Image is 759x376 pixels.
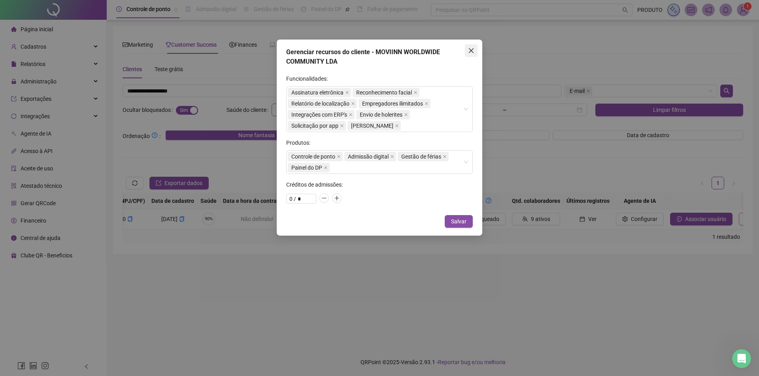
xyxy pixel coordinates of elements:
[349,113,353,117] span: close
[334,195,340,201] span: plus
[351,121,393,130] span: [PERSON_NAME]
[288,99,357,108] span: Relatório de localização
[291,121,338,130] span: Solicitação por app
[345,91,349,94] span: close
[362,99,423,108] span: Empregadores ilimitados
[288,163,330,172] span: Painel do DP
[465,44,478,57] button: Close
[291,99,349,108] span: Relatório de localização
[340,124,344,128] span: close
[404,113,408,117] span: close
[356,88,412,97] span: Reconhecimento facial
[286,74,333,83] label: Funcionalidades:
[445,215,473,228] button: Salvar
[347,121,401,130] span: Aviso de vencimento
[286,180,348,189] label: Créditos de admissões:
[451,217,466,226] span: Salvar
[359,99,430,108] span: Empregadores ilimitados
[395,124,399,128] span: close
[291,163,322,172] span: Painel do DP
[360,110,402,119] span: Envio de holerites
[468,47,474,54] span: close
[291,110,347,119] span: Integrações com ERP's
[286,47,473,66] div: Gerenciar recursos do cliente - MOVIINN WORLDWIDE COMMUNITY LDA
[286,138,315,147] label: Produtos:
[390,155,394,159] span: close
[732,349,751,368] iframe: Intercom live chat
[288,110,355,119] span: Integrações com ERP's
[324,166,328,170] span: close
[356,110,410,119] span: Envio de holerites
[353,88,419,97] span: Reconhecimento facial
[348,152,389,161] span: Admissão digital
[351,102,355,106] span: close
[443,155,447,159] span: close
[425,102,429,106] span: close
[337,155,341,159] span: close
[288,121,346,130] span: Solicitação por app
[291,152,335,161] span: Controle de ponto
[288,152,343,161] span: Controle de ponto
[291,88,344,97] span: Assinatura eletrônica
[288,88,351,97] span: Assinatura eletrônica
[344,152,396,161] span: Admissão digital
[413,91,417,94] span: close
[321,195,327,201] span: minus
[398,152,449,161] span: Gestão de férias
[401,152,441,161] span: Gestão de férias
